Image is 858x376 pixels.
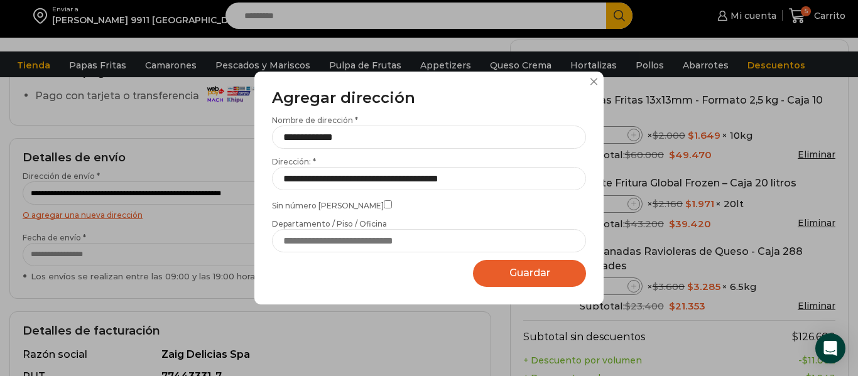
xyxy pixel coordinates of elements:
[272,126,586,149] input: Nombre de dirección *
[384,200,392,208] input: Sin número [PERSON_NAME]
[272,229,586,252] input: Departamento / Piso / Oficina
[815,333,845,363] div: Open Intercom Messenger
[272,167,586,190] input: Dirección: *
[272,218,586,252] label: Departamento / Piso / Oficina
[272,115,586,149] label: Nombre de dirección *
[473,260,586,287] button: Guardar
[272,198,586,211] label: Sin número [PERSON_NAME]
[509,267,550,279] span: Guardar
[272,156,586,190] label: Dirección: *
[272,89,586,107] h3: Agregar dirección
